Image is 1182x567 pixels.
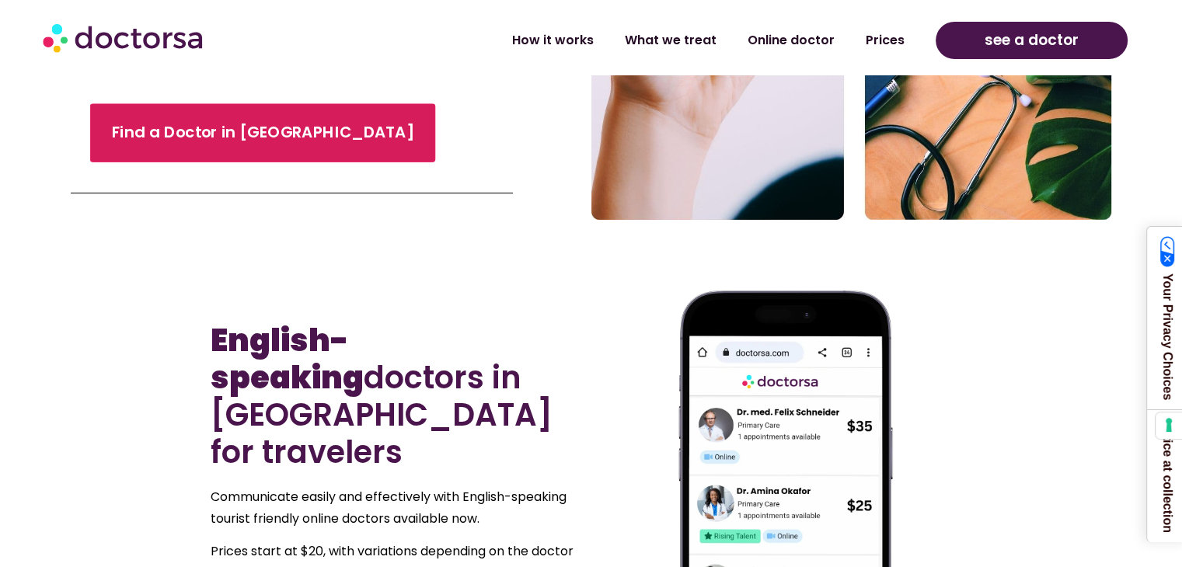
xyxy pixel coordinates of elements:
span: see a doctor [985,28,1079,53]
button: Your consent preferences for tracking technologies [1156,412,1182,439]
a: see a doctor [936,22,1128,59]
a: Online doctor [732,23,850,58]
h2: doctors in [GEOGRAPHIC_DATA] for travelers [211,322,584,471]
img: California Consumer Privacy Act (CCPA) Opt-Out Icon [1160,236,1175,267]
a: Find a Doctor in [GEOGRAPHIC_DATA] [90,103,436,162]
a: What we treat [609,23,732,58]
a: How it works [497,23,609,58]
nav: Menu [312,23,920,58]
a: Prices [850,23,920,58]
span: Find a Doctor in [GEOGRAPHIC_DATA] [112,122,414,144]
p: Communicate easily and effectively with English-speaking tourist friendly online doctors availabl... [211,486,584,530]
b: English-speaking [211,318,364,399]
